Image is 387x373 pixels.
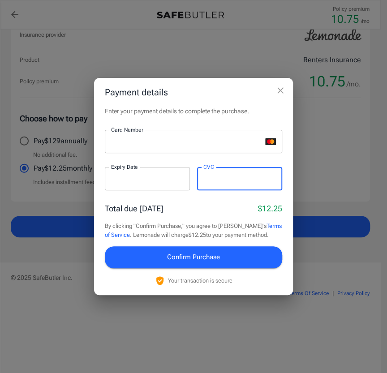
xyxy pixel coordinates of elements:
p: Enter your payment details to complete the purchase. [105,107,282,116]
label: Expiry Date [111,163,138,171]
svg: mastercard [265,138,276,145]
p: By clicking "Confirm Purchase," you agree to [PERSON_NAME]'s . Lemonade will charge $12.25 to you... [105,222,282,239]
label: Card Number [111,126,143,133]
iframe: Secure expiration date input frame [111,175,184,183]
p: $12.25 [258,202,282,214]
p: Total due [DATE] [105,202,163,214]
p: Your transaction is secure [168,276,232,285]
iframe: Secure card number input frame [111,137,262,146]
label: CVC [203,163,214,171]
iframe: Secure CVC input frame [203,175,276,183]
h2: Payment details [94,78,293,107]
button: close [271,81,289,99]
button: Confirm Purchase [105,246,282,268]
a: Terms of Service [105,223,282,238]
span: Confirm Purchase [167,251,220,263]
